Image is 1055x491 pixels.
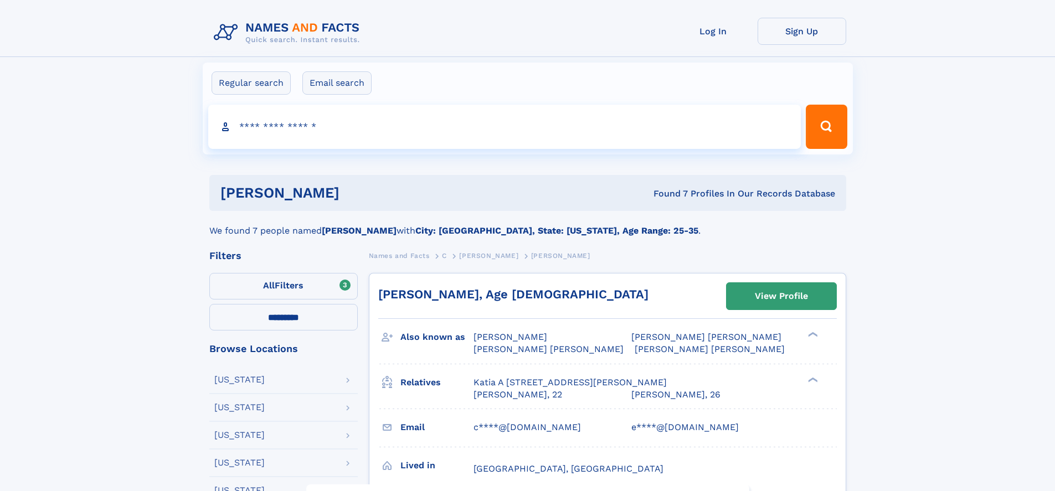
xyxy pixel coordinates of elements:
h1: [PERSON_NAME] [220,186,497,200]
label: Regular search [212,71,291,95]
div: Found 7 Profiles In Our Records Database [496,188,835,200]
h3: Lived in [400,456,474,475]
h3: Relatives [400,373,474,392]
div: Filters [209,251,358,261]
div: ❯ [805,376,819,383]
span: C [442,252,447,260]
span: [PERSON_NAME] [459,252,518,260]
a: Names and Facts [369,249,430,262]
span: [PERSON_NAME] [531,252,590,260]
div: [US_STATE] [214,458,265,467]
span: [PERSON_NAME] [474,332,547,342]
div: [US_STATE] [214,431,265,440]
img: Logo Names and Facts [209,18,369,48]
button: Search Button [806,105,847,149]
b: [PERSON_NAME] [322,225,397,236]
span: [GEOGRAPHIC_DATA], [GEOGRAPHIC_DATA] [474,463,663,474]
input: search input [208,105,801,149]
a: Katia A [STREET_ADDRESS][PERSON_NAME] [474,376,667,389]
a: [PERSON_NAME], Age [DEMOGRAPHIC_DATA] [378,287,649,301]
span: [PERSON_NAME] [PERSON_NAME] [474,344,624,354]
a: [PERSON_NAME] [459,249,518,262]
div: View Profile [755,283,808,309]
a: Sign Up [758,18,846,45]
a: [PERSON_NAME], 22 [474,389,562,401]
b: City: [GEOGRAPHIC_DATA], State: [US_STATE], Age Range: 25-35 [415,225,698,236]
a: Log In [669,18,758,45]
div: [US_STATE] [214,375,265,384]
span: [PERSON_NAME] [PERSON_NAME] [635,344,785,354]
label: Filters [209,273,358,299]
div: [US_STATE] [214,403,265,412]
h3: Email [400,418,474,437]
div: We found 7 people named with . [209,211,846,237]
a: [PERSON_NAME], 26 [631,389,721,401]
a: C [442,249,447,262]
h3: Also known as [400,328,474,347]
span: All [263,280,275,291]
span: [PERSON_NAME] [PERSON_NAME] [631,332,781,342]
label: Email search [302,71,372,95]
div: ❯ [805,331,819,338]
a: View Profile [727,283,836,309]
div: Browse Locations [209,344,358,354]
